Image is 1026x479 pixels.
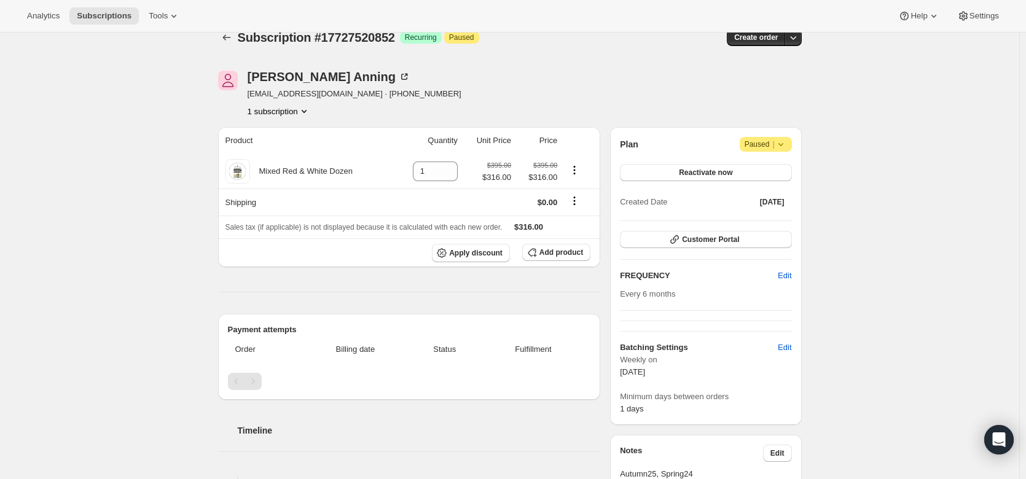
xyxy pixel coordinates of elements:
[514,222,543,232] span: $316.00
[770,338,799,357] button: Edit
[69,7,139,25] button: Subscriptions
[891,7,947,25] button: Help
[248,105,310,117] button: Product actions
[238,424,601,437] h2: Timeline
[565,163,584,177] button: Product actions
[432,244,510,262] button: Apply discount
[522,244,590,261] button: Add product
[770,448,785,458] span: Edit
[727,29,785,46] button: Create order
[772,139,774,149] span: |
[218,127,395,154] th: Product
[763,445,792,462] button: Edit
[248,71,411,83] div: [PERSON_NAME] Anning
[228,373,591,390] nav: Pagination
[149,11,168,21] span: Tools
[482,171,511,184] span: $316.00
[734,33,778,42] span: Create order
[27,11,60,21] span: Analytics
[228,324,591,336] h2: Payment attempts
[760,197,785,207] span: [DATE]
[620,404,643,413] span: 1 days
[238,31,395,44] span: Subscription #17727520852
[405,33,437,42] span: Recurring
[770,266,799,286] button: Edit
[620,270,778,282] h2: FREQUENCY
[984,425,1014,454] div: Open Intercom Messenger
[20,7,67,25] button: Analytics
[515,127,561,154] th: Price
[682,235,739,244] span: Customer Portal
[413,343,476,356] span: Status
[218,29,235,46] button: Subscriptions
[745,138,787,150] span: Paused
[449,248,503,258] span: Apply discount
[487,162,511,169] small: $395.00
[620,341,778,354] h6: Batching Settings
[910,11,927,21] span: Help
[250,165,353,177] div: Mixed Red & White Dozen
[484,343,583,356] span: Fulfillment
[248,88,461,100] span: [EMAIL_ADDRESS][DOMAIN_NAME] · [PHONE_NUMBER]
[449,33,474,42] span: Paused
[533,162,557,169] small: $395.00
[620,445,763,462] h3: Notes
[778,341,791,354] span: Edit
[620,164,791,181] button: Reactivate now
[228,336,302,363] th: Order
[950,7,1006,25] button: Settings
[620,354,791,366] span: Weekly on
[620,231,791,248] button: Customer Portal
[141,7,187,25] button: Tools
[394,127,461,154] th: Quantity
[519,171,557,184] span: $316.00
[565,194,584,208] button: Shipping actions
[77,11,131,21] span: Subscriptions
[753,193,792,211] button: [DATE]
[461,127,515,154] th: Unit Price
[778,270,791,282] span: Edit
[620,391,791,403] span: Minimum days between orders
[305,343,406,356] span: Billing date
[539,247,583,257] span: Add product
[620,289,675,298] span: Every 6 months
[620,367,645,376] span: [DATE]
[969,11,999,21] span: Settings
[679,168,732,177] span: Reactivate now
[225,223,503,232] span: Sales tax (if applicable) is not displayed because it is calculated with each new order.
[218,189,395,216] th: Shipping
[538,198,558,207] span: $0.00
[620,196,667,208] span: Created Date
[620,138,638,150] h2: Plan
[218,71,238,90] span: John Anning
